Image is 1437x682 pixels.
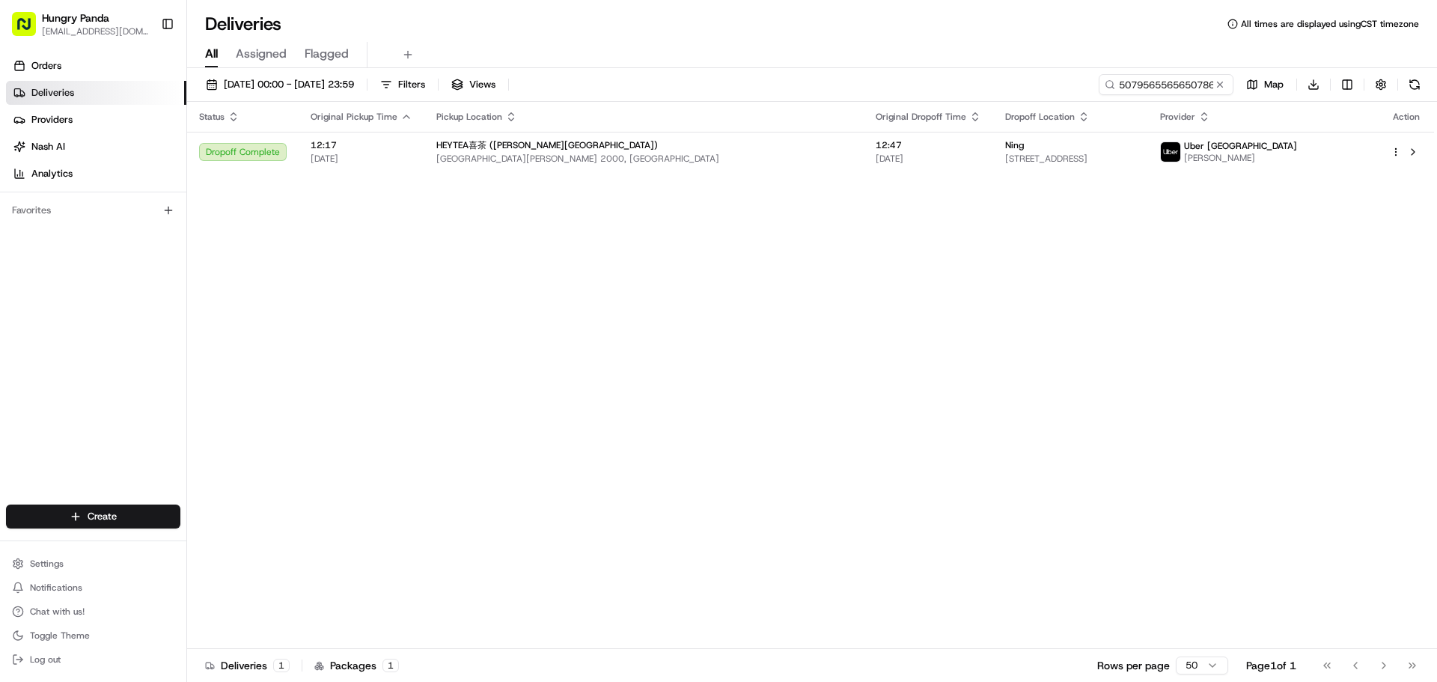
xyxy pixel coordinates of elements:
[1184,152,1297,164] span: [PERSON_NAME]
[876,153,981,165] span: [DATE]
[31,113,73,127] span: Providers
[1005,111,1075,123] span: Dropoff Location
[273,659,290,672] div: 1
[6,54,186,78] a: Orders
[30,606,85,618] span: Chat with us!
[469,78,495,91] span: Views
[6,553,180,574] button: Settings
[199,111,225,123] span: Status
[305,45,349,63] span: Flagged
[1160,111,1195,123] span: Provider
[1239,74,1290,95] button: Map
[436,153,852,165] span: [GEOGRAPHIC_DATA][PERSON_NAME] 2000, [GEOGRAPHIC_DATA]
[6,625,180,646] button: Toggle Theme
[311,139,412,151] span: 12:17
[1246,658,1296,673] div: Page 1 of 1
[6,601,180,622] button: Chat with us!
[373,74,432,95] button: Filters
[6,162,186,186] a: Analytics
[6,6,155,42] button: Hungry Panda[EMAIL_ADDRESS][DOMAIN_NAME]
[436,139,658,151] span: HEYTEA喜茶 ([PERSON_NAME][GEOGRAPHIC_DATA])
[205,12,281,36] h1: Deliveries
[31,86,74,100] span: Deliveries
[1005,139,1024,151] span: Ning
[398,78,425,91] span: Filters
[224,78,354,91] span: [DATE] 00:00 - [DATE] 23:59
[42,10,109,25] button: Hungry Panda
[1264,78,1284,91] span: Map
[30,630,90,642] span: Toggle Theme
[6,135,186,159] a: Nash AI
[1005,153,1137,165] span: [STREET_ADDRESS]
[236,45,287,63] span: Assigned
[1404,74,1425,95] button: Refresh
[382,659,399,672] div: 1
[876,111,966,123] span: Original Dropoff Time
[88,510,117,523] span: Create
[876,139,981,151] span: 12:47
[6,198,180,222] div: Favorites
[1184,140,1297,152] span: Uber [GEOGRAPHIC_DATA]
[6,505,180,529] button: Create
[436,111,502,123] span: Pickup Location
[30,654,61,666] span: Log out
[6,577,180,598] button: Notifications
[1099,74,1233,95] input: Type to search
[30,582,82,594] span: Notifications
[6,81,186,105] a: Deliveries
[31,59,61,73] span: Orders
[205,658,290,673] div: Deliveries
[30,558,64,570] span: Settings
[6,649,180,670] button: Log out
[314,658,399,673] div: Packages
[31,140,65,153] span: Nash AI
[1241,18,1419,30] span: All times are displayed using CST timezone
[311,153,412,165] span: [DATE]
[42,25,149,37] button: [EMAIL_ADDRESS][DOMAIN_NAME]
[1391,111,1422,123] div: Action
[445,74,502,95] button: Views
[199,74,361,95] button: [DATE] 00:00 - [DATE] 23:59
[205,45,218,63] span: All
[1097,658,1170,673] p: Rows per page
[311,111,397,123] span: Original Pickup Time
[1161,142,1180,162] img: uber-new-logo.jpeg
[6,108,186,132] a: Providers
[31,167,73,180] span: Analytics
